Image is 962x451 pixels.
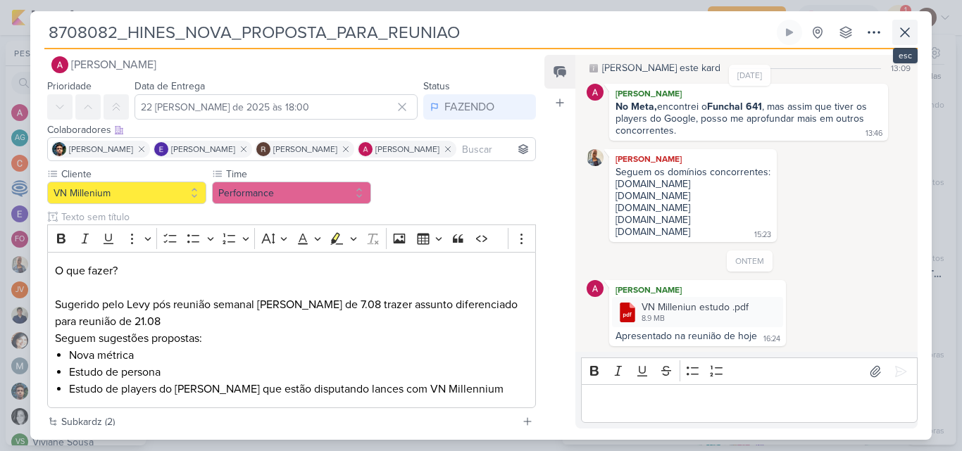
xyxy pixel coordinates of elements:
div: VN Milleniun estudo .pdf [612,297,783,327]
label: Prioridade [47,80,92,92]
label: Time [225,167,371,182]
div: Apresentado na reunião de hoje [616,330,757,342]
label: Cliente [60,167,206,182]
span: [PERSON_NAME] [69,143,133,155]
div: VN Milleniun estudo .pdf [642,300,749,315]
input: Kard Sem Título [44,20,774,45]
img: Alessandra Gomes [587,280,604,297]
button: [PERSON_NAME] [47,52,536,77]
div: Seguem os domínios concorrentes: [616,166,770,178]
img: Alessandra Gomes [51,56,68,73]
li: Nova métrica [69,347,528,364]
button: VN Millenium [47,182,206,204]
div: [PERSON_NAME] [612,152,774,166]
label: Data de Entrega [135,80,205,92]
img: Alessandra Gomes [358,142,373,156]
div: [PERSON_NAME] este kard [602,61,720,75]
button: FAZENDO [423,94,536,120]
p: Sugerido pelo Levy pós reunião semanal [PERSON_NAME] de 7.08 trazer assunto diferenciado para reu... [55,296,528,330]
span: [PERSON_NAME] [71,56,156,73]
input: Texto sem título [58,210,536,224]
div: Editor toolbar [47,224,536,252]
div: FAZENDO [444,99,494,115]
span: [PERSON_NAME] [171,143,235,155]
img: Iara Santos [587,149,604,166]
div: [PERSON_NAME] [612,87,885,101]
span: [PERSON_NAME] [375,143,439,155]
div: Subkardz (2) [61,414,516,429]
strong: No Meta, [616,101,657,113]
div: Colaboradores [47,122,536,137]
button: Performance [212,182,371,204]
div: [DOMAIN_NAME] [DOMAIN_NAME] [DOMAIN_NAME] [DOMAIN_NAME] [DOMAIN_NAME] [616,178,690,238]
div: 13:46 [866,128,882,139]
div: 8.9 MB [642,313,749,324]
div: 16:24 [763,334,780,345]
div: Editor editing area: main [47,252,536,409]
input: Buscar [459,141,532,158]
div: Editor toolbar [581,357,918,385]
p: O que fazer? [55,262,528,279]
div: esc [893,48,918,63]
div: 15:23 [754,229,771,241]
img: Alessandra Gomes [587,84,604,101]
li: Estudo de players do [PERSON_NAME] que estão disputando lances com VN Millennium [69,381,528,398]
strong: Funchal 641 [707,101,762,113]
div: 13:09 [891,62,911,75]
div: encontrei o , mas assim que tiver os players do Google, posso me aprofundar mais em outros concor... [616,101,870,136]
img: Eduardo Quaresma [154,142,168,156]
img: Nelito Junior [52,142,66,156]
input: Select a date [135,94,418,120]
img: Rafael Dornelles [256,142,270,156]
label: Status [423,80,450,92]
div: Editor editing area: main [581,384,918,423]
div: Ligar relógio [784,27,795,38]
li: Estudo de persona [69,364,528,381]
p: Seguem sugestões propostas: [55,330,528,347]
div: [PERSON_NAME] [612,283,783,297]
span: [PERSON_NAME] [273,143,337,155]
